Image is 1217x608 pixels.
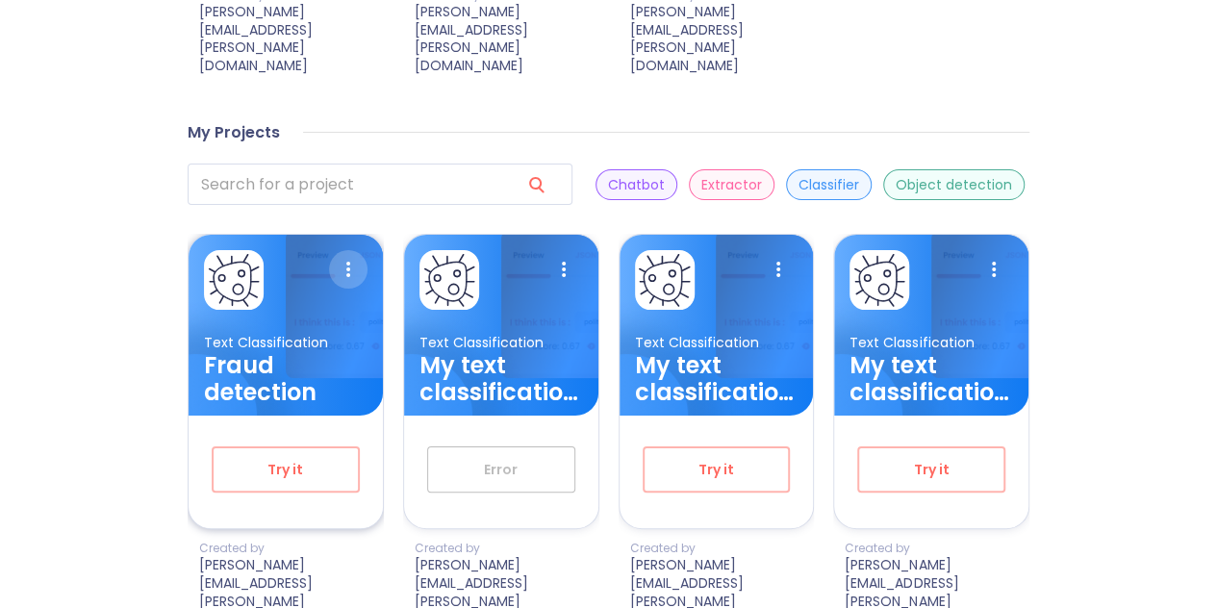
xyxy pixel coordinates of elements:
[207,253,261,307] img: card avatar
[212,446,360,493] button: Try it
[849,334,1013,352] p: Text Classification
[419,334,583,352] p: Text Classification
[189,297,317,541] img: card ellipse
[415,541,599,556] p: Created by
[635,352,799,406] h3: My text classification project
[845,541,1029,556] p: Created by
[635,334,799,352] p: Text Classification
[857,446,1005,493] button: Try it
[852,253,906,307] img: card avatar
[244,458,327,482] span: Try it
[638,253,692,307] img: card avatar
[204,352,368,406] h3: Fraud detection
[199,541,384,556] p: Created by
[419,352,583,406] h3: My text classification project
[834,297,963,541] img: card ellipse
[188,123,280,142] h4: My Projects
[643,446,791,493] button: Try it
[701,176,762,194] p: Extractor
[799,176,859,194] p: Classifier
[422,253,476,307] img: card avatar
[415,3,599,74] p: [PERSON_NAME][EMAIL_ADDRESS][PERSON_NAME][DOMAIN_NAME]
[199,3,384,74] p: [PERSON_NAME][EMAIL_ADDRESS][PERSON_NAME][DOMAIN_NAME]
[188,164,505,205] input: search
[849,352,1013,406] h3: My text classification project
[890,458,973,482] span: Try it
[204,334,368,352] p: Text Classification
[675,458,758,482] span: Try it
[608,176,665,194] p: Chatbot
[630,541,815,556] p: Created by
[896,176,1012,194] p: Object detection
[620,297,748,541] img: card ellipse
[404,297,533,541] img: card ellipse
[630,3,815,74] p: [PERSON_NAME][EMAIL_ADDRESS][PERSON_NAME][DOMAIN_NAME]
